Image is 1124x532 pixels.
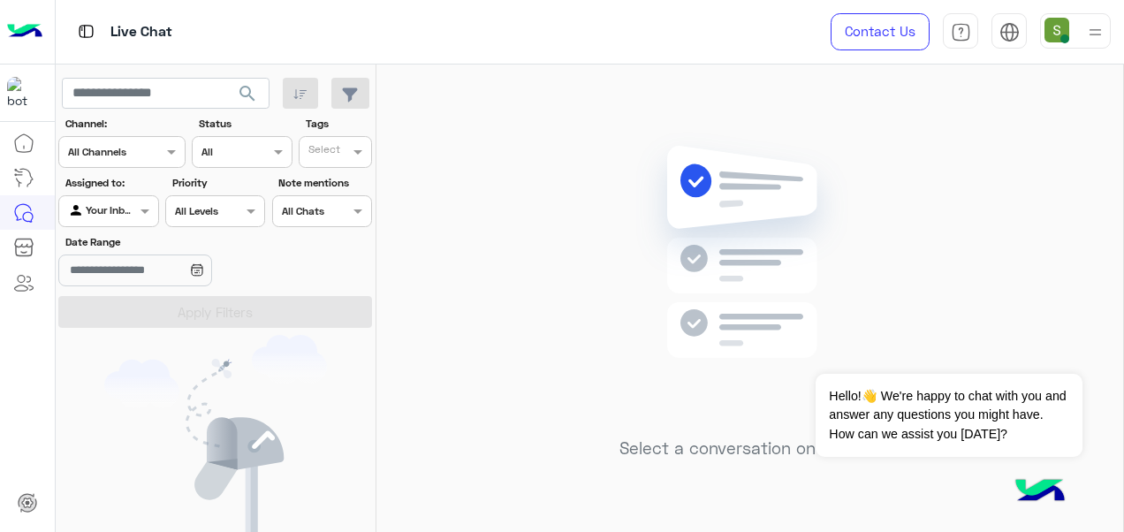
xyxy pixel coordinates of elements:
[75,20,97,42] img: tab
[226,78,270,116] button: search
[7,77,39,109] img: 923305001092802
[816,374,1082,457] span: Hello!👋 We're happy to chat with you and answer any questions you might have. How can we assist y...
[1044,18,1069,42] img: userImage
[951,22,971,42] img: tab
[110,20,172,44] p: Live Chat
[278,175,369,191] label: Note mentions
[831,13,930,50] a: Contact Us
[58,296,372,328] button: Apply Filters
[1009,461,1071,523] img: hulul-logo.png
[237,83,258,104] span: search
[622,132,877,425] img: no messages
[1084,21,1106,43] img: profile
[65,175,156,191] label: Assigned to:
[7,13,42,50] img: Logo
[306,116,370,132] label: Tags
[172,175,263,191] label: Priority
[619,438,880,459] h5: Select a conversation on the left
[199,116,290,132] label: Status
[943,13,978,50] a: tab
[65,234,263,250] label: Date Range
[65,116,184,132] label: Channel:
[306,141,340,162] div: Select
[999,22,1020,42] img: tab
